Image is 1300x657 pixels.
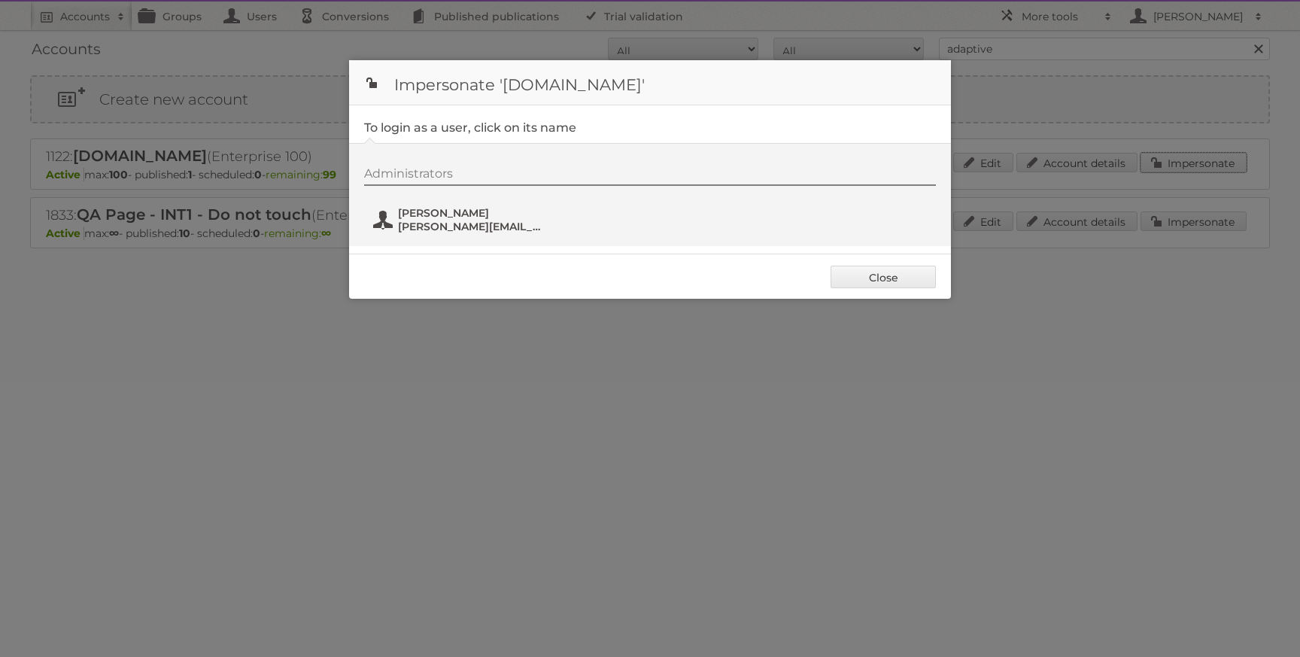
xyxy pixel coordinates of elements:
span: [PERSON_NAME] [398,206,544,220]
span: [PERSON_NAME][EMAIL_ADDRESS][DOMAIN_NAME] [398,220,544,233]
legend: To login as a user, click on its name [364,120,576,135]
a: Close [831,266,936,288]
button: [PERSON_NAME] [PERSON_NAME][EMAIL_ADDRESS][DOMAIN_NAME] [372,205,548,235]
h1: Impersonate '[DOMAIN_NAME]' [349,60,951,105]
div: Administrators [364,166,936,186]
